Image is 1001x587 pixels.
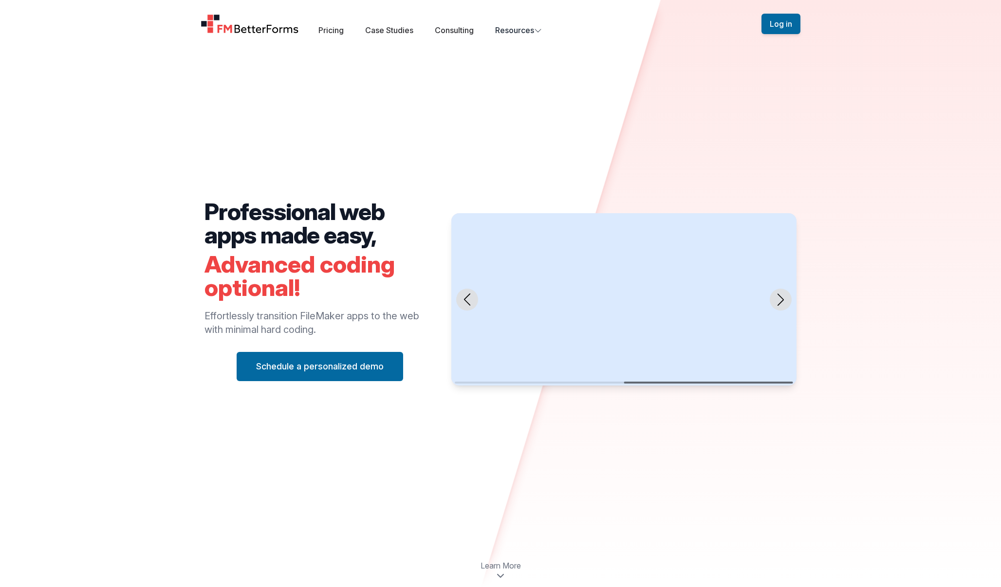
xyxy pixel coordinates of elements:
p: Effortlessly transition FileMaker apps to the web with minimal hard coding. [204,309,436,336]
a: Case Studies [365,25,413,35]
button: Resources [495,24,542,36]
h2: Advanced coding optional! [204,253,436,299]
span: Learn More [481,560,521,571]
a: Consulting [435,25,474,35]
button: Log in [761,14,800,34]
a: Pricing [318,25,344,35]
h2: Professional web apps made easy, [204,200,436,247]
button: Schedule a personalized demo [237,352,403,381]
nav: Global [189,12,812,36]
a: Home [201,14,299,34]
swiper-slide: 2 / 2 [451,213,797,386]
